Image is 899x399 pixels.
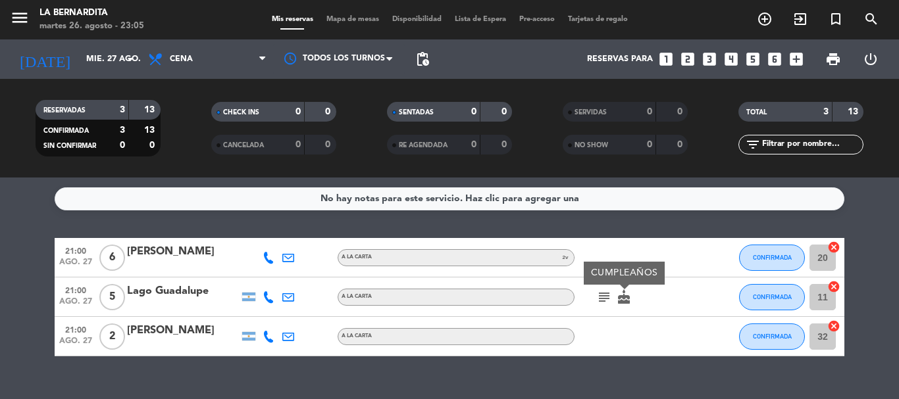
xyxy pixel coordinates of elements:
[575,142,608,149] span: NO SHOW
[59,258,92,273] span: ago. 27
[677,140,685,149] strong: 0
[863,51,879,67] i: power_settings_new
[127,243,239,260] div: [PERSON_NAME]
[739,245,805,271] button: CONFIRMADA
[753,333,792,340] span: CONFIRMADA
[596,289,612,305] i: subject
[415,51,430,67] span: pending_actions
[99,323,125,350] span: 2
[657,51,675,68] i: looks_one
[399,142,448,149] span: RE AGENDADA
[320,16,386,23] span: Mapa de mesas
[170,55,193,64] span: Cena
[848,107,861,116] strong: 13
[325,140,333,149] strong: 0
[739,284,805,310] button: CONFIRMADA
[59,282,92,297] span: 21:00
[766,51,783,68] i: looks_6
[825,51,841,67] span: print
[513,16,561,23] span: Pre-acceso
[828,11,844,27] i: turned_in_not
[827,280,840,293] i: cancel
[471,140,476,149] strong: 0
[501,107,509,116] strong: 0
[584,262,665,285] div: CUMPLEAÑOS
[10,45,80,74] i: [DATE]
[792,11,808,27] i: exit_to_app
[10,8,30,32] button: menu
[788,51,805,68] i: add_box
[120,141,125,150] strong: 0
[863,11,879,27] i: search
[59,243,92,258] span: 21:00
[647,140,652,149] strong: 0
[59,297,92,312] span: ago. 27
[823,107,829,116] strong: 3
[120,126,125,135] strong: 3
[677,107,685,116] strong: 0
[701,51,718,68] i: looks_3
[386,16,448,23] span: Disponibilidad
[342,294,372,299] span: A LA CARTA
[43,107,86,114] span: RESERVADAS
[753,293,792,300] span: CONFIRMADA
[399,109,434,116] span: SENTADAS
[223,109,259,116] span: CHECK INS
[127,283,239,300] div: Lago Guadalupe
[501,140,509,149] strong: 0
[616,289,632,305] i: cake
[679,51,696,68] i: looks_two
[99,284,125,310] span: 5
[448,16,513,23] span: Lista de Espera
[723,51,740,68] i: looks_4
[557,250,574,266] span: v
[144,126,157,135] strong: 13
[39,7,144,20] div: La Bernardita
[99,245,125,271] span: 6
[127,322,239,339] div: [PERSON_NAME]
[852,39,889,79] div: LOG OUT
[587,55,653,64] span: Reservas para
[10,8,30,28] i: menu
[149,141,157,150] strong: 0
[563,253,565,262] span: 2
[647,107,652,116] strong: 0
[761,137,863,152] input: Filtrar por nombre...
[342,333,372,339] span: A LA CARTA
[122,51,138,67] i: arrow_drop_down
[144,105,157,114] strong: 13
[295,140,301,149] strong: 0
[757,11,773,27] i: add_circle_outline
[575,109,607,116] span: SERVIDAS
[43,143,96,149] span: SIN CONFIRMAR
[265,16,320,23] span: Mis reservas
[753,254,792,261] span: CONFIRMADA
[745,137,761,153] i: filter_list
[39,20,144,33] div: martes 26. agosto - 23:05
[342,254,372,260] span: A LA CARTA
[59,321,92,337] span: 21:00
[223,142,264,149] span: CANCELADA
[321,191,579,206] div: No hay notas para este servicio. Haz clic para agregar una
[295,107,301,116] strong: 0
[827,241,840,254] i: cancel
[59,337,92,352] span: ago. 27
[827,319,840,333] i: cancel
[471,107,476,116] strong: 0
[744,51,761,68] i: looks_5
[746,109,767,116] span: TOTAL
[120,105,125,114] strong: 3
[739,323,805,350] button: CONFIRMADA
[43,128,89,134] span: CONFIRMADA
[325,107,333,116] strong: 0
[561,16,634,23] span: Tarjetas de regalo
